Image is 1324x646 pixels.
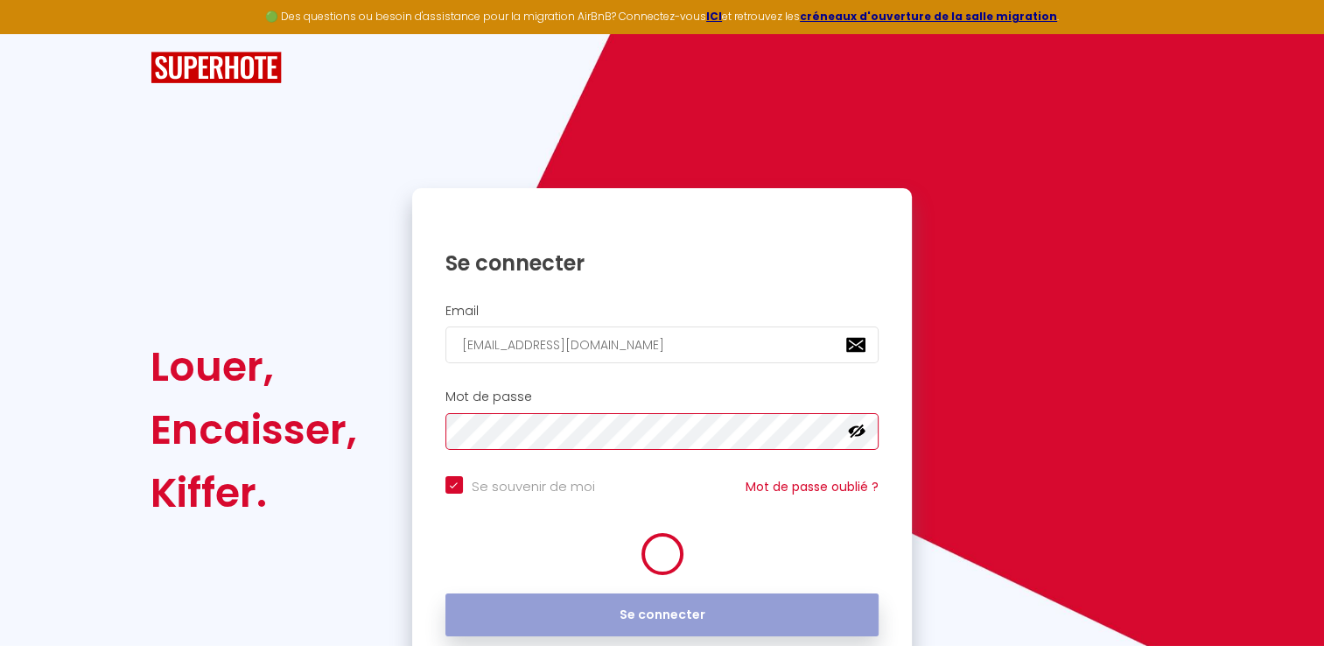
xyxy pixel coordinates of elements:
div: Encaisser, [151,398,357,461]
div: Louer, [151,335,357,398]
div: Kiffer. [151,461,357,524]
input: Ton Email [445,327,879,363]
a: ICI [706,9,722,24]
button: Se connecter [445,593,879,637]
button: Ouvrir le widget de chat LiveChat [14,7,67,60]
h2: Email [445,304,879,319]
a: Mot de passe oublié ? [746,478,879,495]
h1: Se connecter [445,249,879,277]
a: créneaux d'ouverture de la salle migration [800,9,1057,24]
h2: Mot de passe [445,390,879,404]
img: SuperHote logo [151,52,282,84]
